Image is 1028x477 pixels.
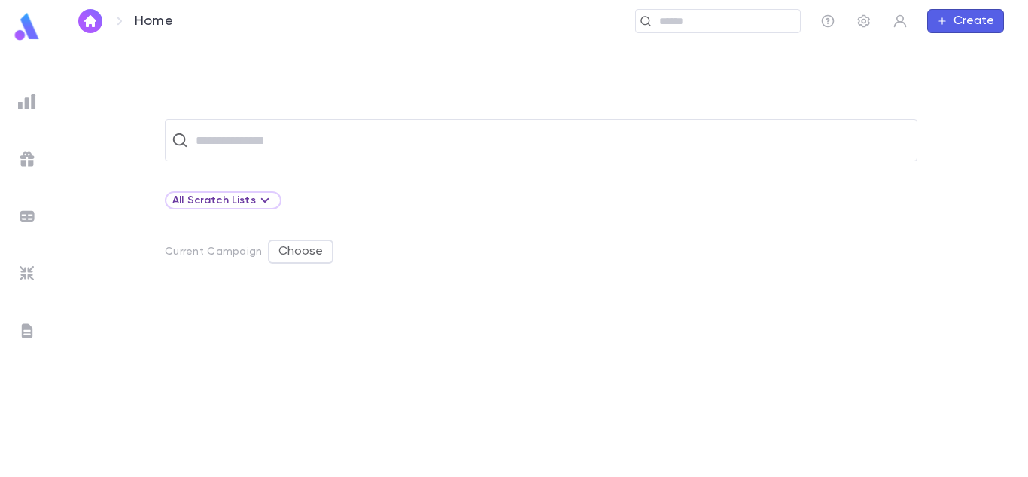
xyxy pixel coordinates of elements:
button: Choose [268,240,333,264]
img: campaigns_grey.99e729a5f7ee94e3726e6486bddda8f1.svg [18,150,36,168]
p: Current Campaign [165,246,262,258]
img: letters_grey.7941b92b52307dd3b8a917253454ce1c.svg [18,322,36,340]
button: Create [927,9,1004,33]
p: Home [135,13,173,29]
div: All Scratch Lists [165,191,281,209]
img: reports_grey.c525e4749d1bce6a11f5fe2a8de1b229.svg [18,93,36,111]
img: imports_grey.530a8a0e642e233f2baf0ef88e8c9fcb.svg [18,264,36,283]
img: logo [12,12,42,41]
img: home_white.a664292cf8c1dea59945f0da9f25487c.svg [81,15,99,27]
img: batches_grey.339ca447c9d9533ef1741baa751efc33.svg [18,207,36,225]
div: All Scratch Lists [172,191,274,209]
